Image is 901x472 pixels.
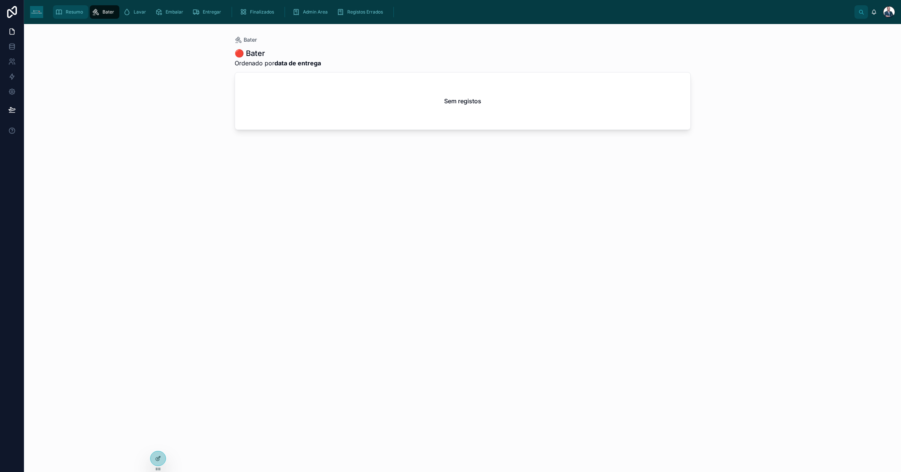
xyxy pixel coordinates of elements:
[134,9,146,15] span: Lavar
[190,5,226,19] a: Entregar
[153,5,188,19] a: Embalar
[102,9,114,15] span: Bater
[235,36,257,44] a: Bater
[121,5,151,19] a: Lavar
[244,36,257,44] span: Bater
[166,9,183,15] span: Embalar
[237,5,279,19] a: Finalizados
[235,59,321,68] span: Ordenado por
[303,9,328,15] span: Admin Area
[444,97,481,106] h2: Sem registos
[66,9,83,15] span: Resumo
[90,5,119,19] a: Bater
[347,9,383,15] span: Registos Errados
[250,9,274,15] span: Finalizados
[203,9,221,15] span: Entregar
[274,59,321,67] strong: data de entrega
[49,4,854,20] div: scrollable content
[290,5,333,19] a: Admin Area
[334,5,388,19] a: Registos Errados
[235,48,321,59] h1: 🔴 Bater
[30,6,43,18] img: App logo
[53,5,88,19] a: Resumo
